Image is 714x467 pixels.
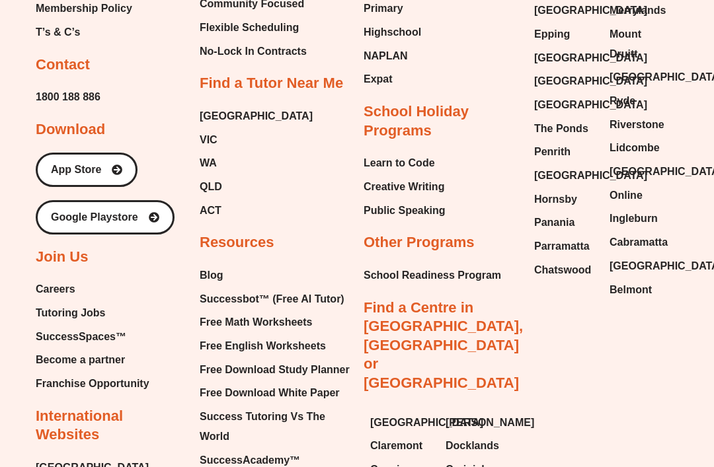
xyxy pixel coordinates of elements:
a: Merrylands [610,1,672,21]
span: Learn to Code [364,154,435,174]
a: Careers [36,280,149,300]
span: Free Download White Paper [200,384,340,404]
a: [GEOGRAPHIC_DATA] [534,72,596,92]
span: Epping [534,25,570,45]
a: 1800 188 886 [36,88,100,108]
a: [GEOGRAPHIC_DATA] [610,257,672,277]
span: App Store [51,165,101,176]
a: Free Download White Paper [200,384,350,404]
a: Creative Writing [364,178,446,198]
span: Ryde [610,92,635,112]
h2: Contact [36,56,90,75]
a: NAPLAN [364,47,427,67]
a: Mount Druitt [610,25,672,64]
a: [GEOGRAPHIC_DATA] [610,162,672,182]
a: Chatswood [534,261,596,281]
span: Claremont [370,437,422,456]
a: Become a partner [36,351,149,371]
span: T’s & C’s [36,23,80,43]
a: Expat [364,70,427,90]
span: of ⁨4⁩ [79,1,99,20]
a: Free Math Worksheets [200,313,350,333]
a: QLD [200,178,313,198]
span: Highschool [364,23,421,43]
a: [GEOGRAPHIC_DATA] [534,1,596,21]
a: Public Speaking [364,201,446,221]
a: Penrith [534,143,596,162]
span: Creative Writing [364,178,444,198]
span: Free English Worksheets [200,337,326,357]
span: [PERSON_NAME] [446,413,534,433]
a: [PERSON_NAME] [446,413,508,433]
a: Riverstone [610,116,672,135]
a: App Store [36,153,138,188]
h2: Find a Tutor Near Me [200,75,343,94]
a: Lidcombe [610,139,672,159]
span: [GEOGRAPHIC_DATA] [534,49,647,69]
span: Flexible Scheduling [200,18,299,38]
a: Blog [200,266,350,286]
a: VIC [200,131,313,151]
a: [GEOGRAPHIC_DATA] [534,49,596,69]
span: [GEOGRAPHIC_DATA] [534,1,647,21]
a: Successbot™ (Free AI Tutor) [200,290,350,310]
a: Google Playstore [36,201,175,235]
span: Lidcombe [610,139,660,159]
a: Franchise Opportunity [36,375,149,394]
a: The Ponds [534,120,596,139]
span: Tutoring Jobs [36,304,105,324]
span: SuccessSpaces™ [36,328,126,347]
a: [GEOGRAPHIC_DATA] [200,107,313,127]
div: Page ⁨1⁩ [7,15,359,464]
a: Tutoring Jobs [36,304,149,324]
h2: Other Programs [364,234,475,253]
span: Belmont [610,281,652,301]
h2: Join Us [36,248,88,268]
a: Panania [534,213,596,233]
a: Free English Worksheets [200,337,350,357]
span: Careers [36,280,75,300]
a: Claremont [370,437,432,456]
span: Google Playstore [51,213,138,223]
a: Success Tutoring Vs The World [200,408,350,447]
span: [GEOGRAPHIC_DATA] [534,166,647,186]
a: Online [610,186,672,206]
a: Find a Centre in [GEOGRAPHIC_DATA], [GEOGRAPHIC_DATA] or [GEOGRAPHIC_DATA] [364,300,523,392]
a: Ingleburn [610,209,672,229]
span: Panania [534,213,575,233]
a: [GEOGRAPHIC_DATA] [370,413,432,433]
span: Ingleburn [610,209,658,229]
a: Flexible Scheduling [200,18,312,38]
a: No-Lock In Contracts [200,42,312,62]
a: Free Download Study Planner [200,361,350,380]
span: Cabramatta [610,233,668,253]
a: [GEOGRAPHIC_DATA] [534,166,596,186]
span: Hornsby [534,190,577,210]
span: The Ponds [534,120,588,139]
span: No-Lock In Contracts [200,42,307,62]
a: Highschool [364,23,427,43]
span: Merrylands [610,1,666,21]
a: SuccessSpaces™ [36,328,149,347]
iframe: Chat Widget [487,318,714,467]
span: Become a partner [36,351,125,371]
a: [GEOGRAPHIC_DATA] [610,68,672,88]
span: Penrith [534,143,571,162]
span: Successbot™ (Free AI Tutor) [200,290,344,310]
h2: Download [36,121,105,140]
span: Online [610,186,643,206]
a: Docklands [446,437,508,456]
span: Chatswood [534,261,591,281]
span: QLD [200,178,222,198]
span: [GEOGRAPHIC_DATA] [534,96,647,116]
span: Free Math Worksheets [200,313,312,333]
a: WA [200,154,313,174]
